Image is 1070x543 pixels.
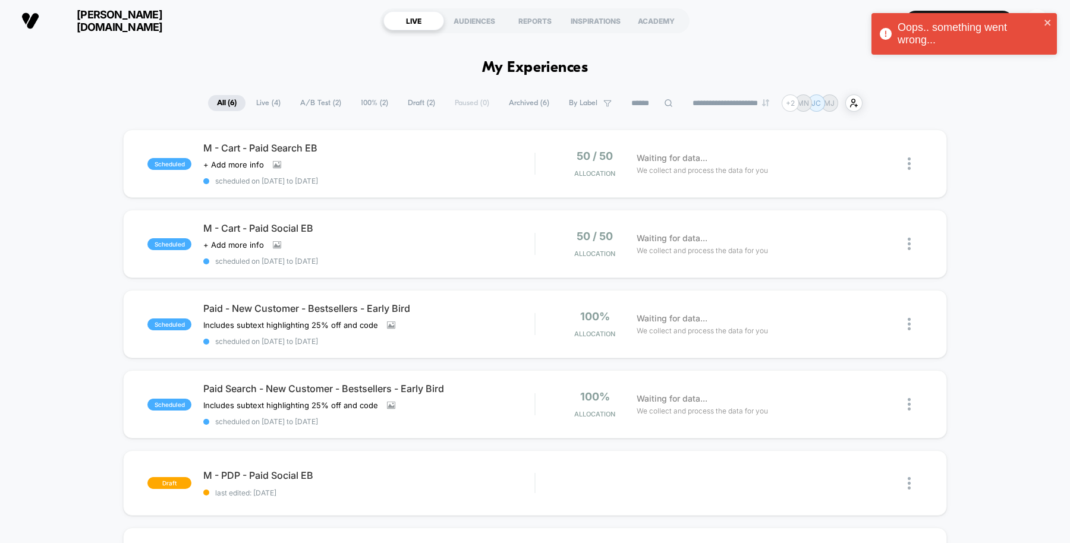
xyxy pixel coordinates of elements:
[908,157,911,170] img: close
[574,330,615,338] span: Allocation
[908,318,911,330] img: close
[908,477,911,490] img: close
[203,240,264,250] span: + Add more info
[797,99,809,108] p: MN
[908,398,911,411] img: close
[203,337,534,346] span: scheduled on [DATE] to [DATE]
[203,383,534,394] span: Paid Search - New Customer - Bestsellers - Early Bird
[898,21,1040,46] div: Oops.. something went wrong...
[203,257,534,266] span: scheduled on [DATE] to [DATE]
[203,142,534,154] span: M - Cart - Paid Search EB
[577,150,613,162] span: 50 / 50
[637,312,707,325] span: Waiting for data...
[1025,10,1049,33] div: MM
[147,238,191,250] span: scheduled
[580,390,610,403] span: 100%
[1044,18,1052,29] button: close
[637,165,768,176] span: We collect and process the data for you
[203,469,534,481] span: M - PDP - Paid Social EB
[203,320,378,330] span: Includes subtext highlighting 25% off and code
[21,12,39,30] img: Visually logo
[203,302,534,314] span: Paid - New Customer - Bestsellers - Early Bird
[824,99,835,108] p: MJ
[247,95,289,111] span: Live ( 4 )
[18,8,194,34] button: [PERSON_NAME][DOMAIN_NAME]
[48,8,191,33] span: [PERSON_NAME][DOMAIN_NAME]
[762,99,769,106] img: end
[1022,9,1052,33] button: MM
[383,11,444,30] div: LIVE
[569,99,597,108] span: By Label
[203,400,378,410] span: Includes subtext highlighting 25% off and code
[444,11,505,30] div: AUDIENCES
[574,250,615,258] span: Allocation
[203,160,264,169] span: + Add more info
[147,318,191,330] span: scheduled
[203,488,534,497] span: last edited: [DATE]
[637,325,768,336] span: We collect and process the data for you
[147,477,191,489] span: draft
[203,417,534,426] span: scheduled on [DATE] to [DATE]
[811,99,821,108] p: JC
[574,169,615,178] span: Allocation
[291,95,350,111] span: A/B Test ( 2 )
[482,59,588,77] h1: My Experiences
[637,245,768,256] span: We collect and process the data for you
[637,232,707,245] span: Waiting for data...
[637,405,768,416] span: We collect and process the data for you
[352,95,397,111] span: 100% ( 2 )
[203,222,534,234] span: M - Cart - Paid Social EB
[147,399,191,411] span: scheduled
[565,11,626,30] div: INSPIRATIONS
[208,95,246,111] span: All ( 6 )
[203,176,534,185] span: scheduled on [DATE] to [DATE]
[399,95,444,111] span: Draft ( 2 )
[574,410,615,418] span: Allocation
[577,230,613,242] span: 50 / 50
[637,392,707,405] span: Waiting for data...
[908,238,911,250] img: close
[782,94,799,112] div: + 2
[637,151,707,165] span: Waiting for data...
[505,11,565,30] div: REPORTS
[500,95,558,111] span: Archived ( 6 )
[580,310,610,323] span: 100%
[147,158,191,170] span: scheduled
[626,11,687,30] div: ACADEMY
